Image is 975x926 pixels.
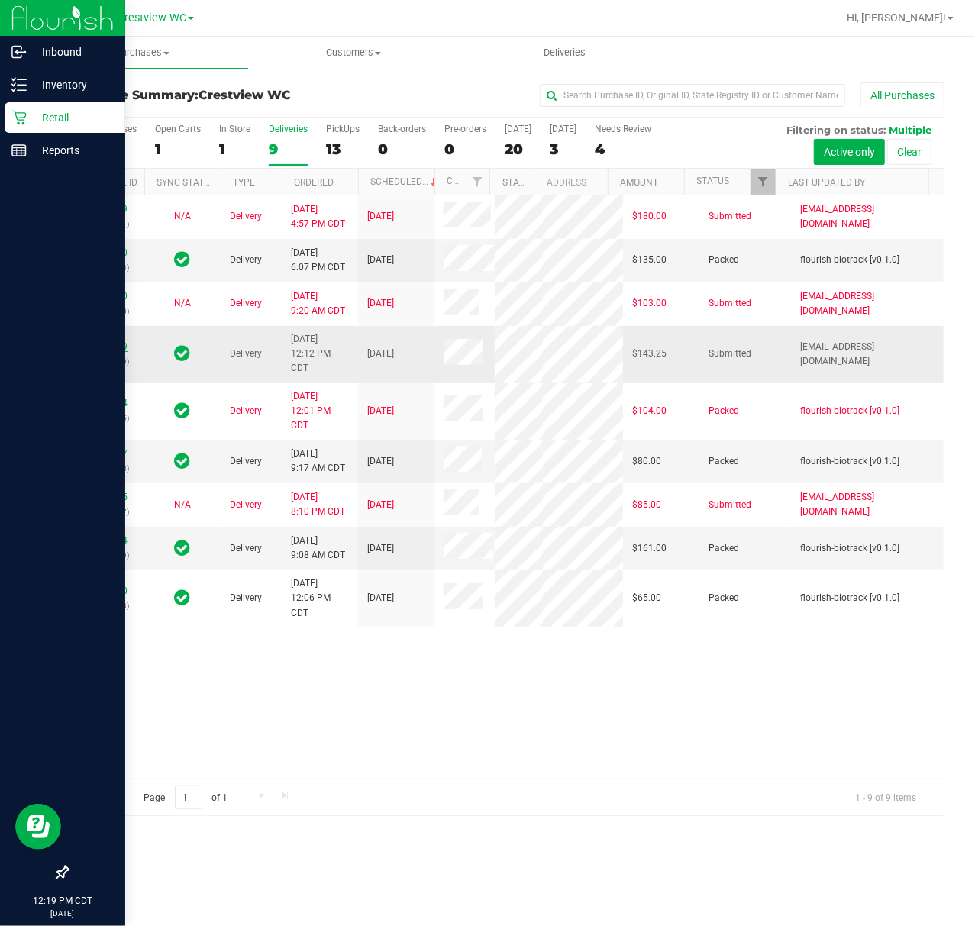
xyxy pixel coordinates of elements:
a: State Registry ID [502,177,583,188]
a: Customer [447,176,494,186]
span: Not Applicable [174,499,191,510]
span: Delivery [230,454,262,469]
th: Address [534,169,608,195]
span: Crestview WC [199,88,291,102]
span: Delivery [230,404,262,418]
span: In Sync [175,343,191,364]
span: [DATE] 12:06 PM CDT [291,576,349,621]
p: Retail [27,108,118,127]
span: In Sync [175,450,191,472]
span: [DATE] [367,253,394,267]
span: [DATE] 12:12 PM CDT [291,332,349,376]
a: Sync Status [157,177,215,188]
span: $180.00 [632,209,667,224]
a: Customers [248,37,460,69]
div: [DATE] [550,124,576,134]
span: Delivery [230,498,262,512]
div: 0 [378,140,426,158]
span: $161.00 [632,541,667,556]
span: Delivery [230,253,262,267]
input: 1 [175,786,202,809]
span: In Sync [175,249,191,270]
span: Submitted [709,209,751,224]
span: [EMAIL_ADDRESS][DOMAIN_NAME] [800,340,935,369]
span: [DATE] [367,209,394,224]
span: $85.00 [632,498,661,512]
span: [DATE] [367,591,394,605]
div: 1 [155,140,201,158]
span: Customers [249,46,459,60]
inline-svg: Inbound [11,44,27,60]
span: [DATE] 9:17 AM CDT [291,447,345,476]
span: [EMAIL_ADDRESS][DOMAIN_NAME] [800,490,935,519]
span: Crestview WC [118,11,186,24]
span: Submitted [709,347,751,361]
span: $104.00 [632,404,667,418]
span: [DATE] 6:07 PM CDT [291,246,345,275]
span: 1 - 9 of 9 items [843,786,928,808]
iframe: Resource center [15,804,61,850]
span: In Sync [175,400,191,421]
a: Filter [751,169,776,195]
span: [DATE] [367,541,394,556]
span: [DATE] [367,404,394,418]
h3: Purchase Summary: [67,89,360,102]
span: [DATE] [367,296,394,311]
a: Type [233,177,255,188]
inline-svg: Inventory [11,77,27,92]
span: [DATE] [367,454,394,469]
div: 3 [550,140,576,158]
a: Filter [464,169,489,195]
button: N/A [174,498,191,512]
span: Submitted [709,296,751,311]
span: Hi, [PERSON_NAME]! [847,11,946,24]
span: flourish-biotrack [v0.1.0] [800,404,899,418]
span: $80.00 [632,454,661,469]
div: Pre-orders [444,124,486,134]
span: [DATE] 12:01 PM CDT [291,389,349,434]
span: In Sync [175,537,191,559]
span: Filtering on status: [786,124,886,136]
span: [DATE] 8:10 PM CDT [291,490,345,519]
button: Clear [887,139,931,165]
p: Inbound [27,43,118,61]
p: Reports [27,141,118,160]
a: Status [696,176,729,186]
span: Delivery [230,209,262,224]
a: Deliveries [459,37,670,69]
div: PickUps [326,124,360,134]
span: Packed [709,541,739,556]
button: All Purchases [860,82,944,108]
span: Packed [709,404,739,418]
span: Submitted [709,498,751,512]
span: $135.00 [632,253,667,267]
span: Delivery [230,591,262,605]
span: [DATE] [367,347,394,361]
p: Inventory [27,76,118,94]
button: N/A [174,296,191,311]
a: Scheduled [370,176,440,187]
span: Packed [709,253,739,267]
span: flourish-biotrack [v0.1.0] [800,591,899,605]
span: Not Applicable [174,211,191,221]
div: In Store [219,124,250,134]
span: $143.25 [632,347,667,361]
div: 9 [269,140,308,158]
p: [DATE] [7,908,118,919]
div: [DATE] [505,124,531,134]
span: [DATE] 9:20 AM CDT [291,289,345,318]
span: Delivery [230,541,262,556]
div: 0 [444,140,486,158]
span: In Sync [175,587,191,608]
div: Back-orders [378,124,426,134]
span: $65.00 [632,591,661,605]
span: [DATE] [367,498,394,512]
div: Open Carts [155,124,201,134]
p: 12:19 PM CDT [7,894,118,908]
input: Search Purchase ID, Original ID, State Registry ID or Customer Name... [540,84,845,107]
a: Ordered [294,177,334,188]
span: Packed [709,454,739,469]
span: flourish-biotrack [v0.1.0] [800,253,899,267]
div: 20 [505,140,531,158]
a: Purchases [37,37,248,69]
